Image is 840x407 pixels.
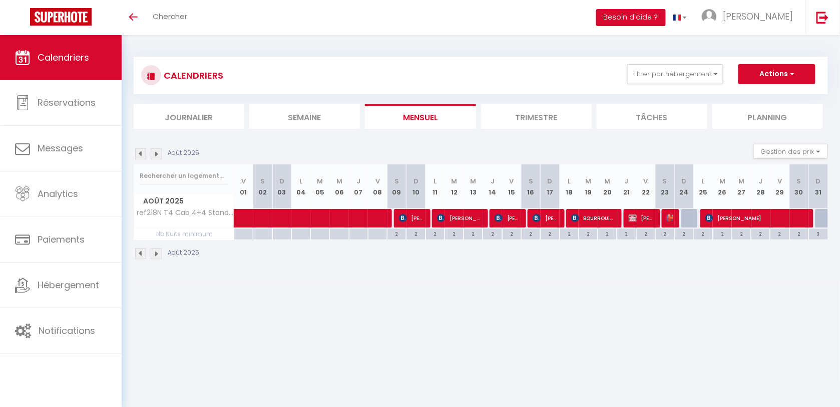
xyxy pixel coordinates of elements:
span: Notifications [39,324,95,337]
th: 31 [808,164,828,209]
th: 07 [349,164,368,209]
button: Filtrer par hébergement [627,64,723,84]
div: 2 [675,229,693,238]
th: 30 [789,164,808,209]
abbr: L [434,176,437,186]
th: 06 [330,164,349,209]
div: 2 [694,229,712,238]
th: 10 [406,164,426,209]
th: 05 [311,164,330,209]
li: Trimestre [481,104,592,129]
span: Réservations [38,96,96,109]
th: 03 [272,164,291,209]
th: 11 [426,164,445,209]
button: Ouvrir le widget de chat LiveChat [8,4,38,34]
th: 01 [234,164,253,209]
th: 16 [521,164,540,209]
div: 2 [732,229,751,238]
th: 09 [387,164,406,209]
abbr: J [759,176,763,186]
th: 20 [598,164,617,209]
abbr: S [529,176,533,186]
h3: CALENDRIERS [161,64,223,87]
div: 2 [751,229,770,238]
abbr: J [491,176,495,186]
span: [PERSON_NAME] [705,209,807,228]
img: ... [702,9,717,24]
abbr: S [260,176,265,186]
th: 13 [464,164,483,209]
abbr: M [719,176,725,186]
abbr: M [605,176,611,186]
abbr: J [625,176,629,186]
th: 18 [560,164,579,209]
abbr: D [413,176,418,186]
abbr: S [394,176,399,186]
li: Journalier [134,104,244,129]
th: 02 [253,164,272,209]
p: Août 2025 [168,248,199,258]
th: 19 [579,164,598,209]
div: 2 [560,229,579,238]
div: 2 [387,229,406,238]
div: 2 [637,229,655,238]
img: logout [816,11,829,24]
th: 26 [713,164,732,209]
span: Paiements [38,233,85,246]
abbr: S [663,176,667,186]
abbr: V [510,176,514,186]
abbr: M [739,176,745,186]
span: Calendriers [38,51,89,64]
th: 14 [483,164,502,209]
abbr: D [682,176,687,186]
abbr: S [797,176,801,186]
abbr: V [778,176,782,186]
span: Nb Nuits minimum [134,229,234,240]
span: [PERSON_NAME] [629,209,654,228]
button: Gestion des prix [753,144,828,159]
div: 2 [790,229,808,238]
span: [PERSON_NAME] [723,10,793,23]
abbr: D [279,176,284,186]
div: 2 [445,229,464,238]
button: Actions [738,64,815,84]
li: Mensuel [365,104,476,129]
p: Août 2025 [168,148,199,158]
abbr: V [375,176,380,186]
th: 29 [770,164,789,209]
th: 22 [636,164,655,209]
div: 2 [598,229,617,238]
abbr: M [585,176,591,186]
div: 2 [522,229,540,238]
span: Messages [38,142,83,154]
span: Hébergement [38,279,99,291]
abbr: D [548,176,553,186]
div: 2 [426,229,445,238]
li: Tâches [597,104,707,129]
li: Semaine [249,104,360,129]
div: 2 [503,229,521,238]
span: BOURROUILLOU Eve [571,209,616,228]
th: 08 [368,164,387,209]
div: 2 [579,229,598,238]
span: Août 2025 [134,194,234,209]
div: 2 [656,229,674,238]
th: 24 [675,164,694,209]
span: [PERSON_NAME] [399,209,425,228]
abbr: J [356,176,360,186]
abbr: L [568,176,571,186]
abbr: L [299,176,302,186]
div: 3 [809,229,828,238]
abbr: M [452,176,458,186]
span: [PERSON_NAME] [495,209,520,228]
span: [PERSON_NAME] [533,209,558,228]
li: Planning [712,104,823,129]
abbr: V [644,176,648,186]
div: 2 [541,229,559,238]
span: [PERSON_NAME] [437,209,482,228]
th: 04 [291,164,310,209]
abbr: M [317,176,323,186]
abbr: M [336,176,342,186]
div: 2 [483,229,502,238]
span: [PERSON_NAME] [667,209,673,228]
